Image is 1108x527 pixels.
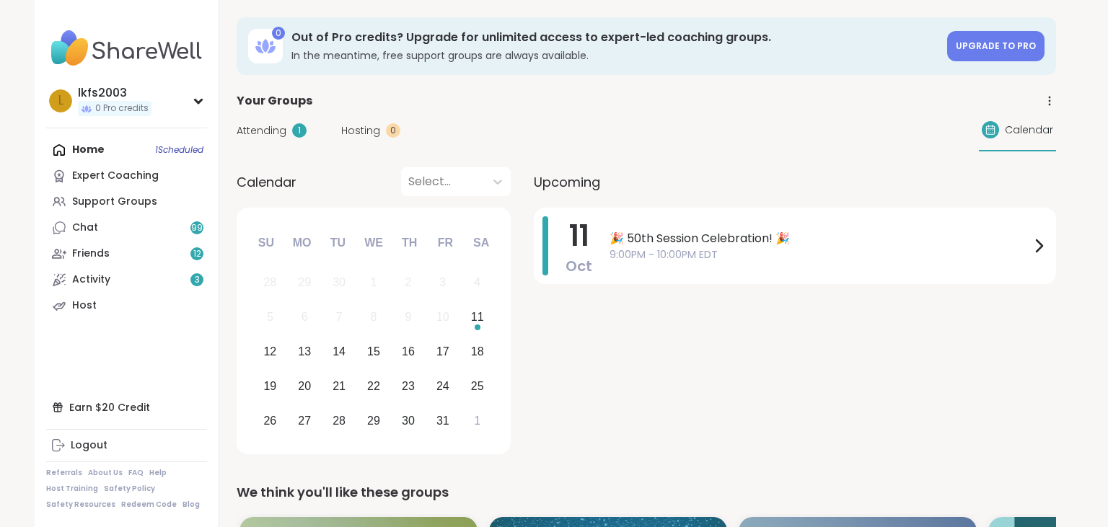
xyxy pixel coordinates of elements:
[427,371,458,402] div: Choose Friday, October 24th, 2025
[302,307,308,327] div: 6
[402,342,415,361] div: 16
[610,247,1030,262] span: 9:00PM - 10:00PM EDT
[237,123,286,138] span: Attending
[393,337,424,368] div: Choose Thursday, October 16th, 2025
[956,40,1036,52] span: Upgrade to Pro
[72,169,159,183] div: Expert Coaching
[333,411,346,430] div: 28
[72,298,97,313] div: Host
[324,302,355,333] div: Not available Tuesday, October 7th, 2025
[237,482,1056,502] div: We think you'll like these groups
[393,405,424,436] div: Choose Thursday, October 30th, 2025
[436,376,449,396] div: 24
[474,411,480,430] div: 1
[322,227,353,259] div: Tu
[255,267,286,298] div: Not available Sunday, September 28th, 2025
[367,376,380,396] div: 22
[324,405,355,436] div: Choose Tuesday, October 28th, 2025
[402,376,415,396] div: 23
[462,267,493,298] div: Not available Saturday, October 4th, 2025
[46,163,207,189] a: Expert Coaching
[183,500,200,510] a: Blog
[298,411,311,430] div: 27
[471,376,484,396] div: 25
[462,405,493,436] div: Choose Saturday, November 1st, 2025
[436,307,449,327] div: 10
[252,265,494,438] div: month 2025-10
[569,216,589,256] span: 11
[289,302,320,333] div: Not available Monday, October 6th, 2025
[324,337,355,368] div: Choose Tuesday, October 14th, 2025
[255,302,286,333] div: Not available Sunday, October 5th, 2025
[72,221,98,235] div: Chat
[46,500,115,510] a: Safety Resources
[46,189,207,215] a: Support Groups
[371,273,377,292] div: 1
[367,411,380,430] div: 29
[333,376,346,396] div: 21
[393,267,424,298] div: Not available Thursday, October 2nd, 2025
[121,500,177,510] a: Redeem Code
[250,227,282,259] div: Su
[46,241,207,267] a: Friends12
[566,256,592,276] span: Oct
[263,342,276,361] div: 12
[289,337,320,368] div: Choose Monday, October 13th, 2025
[149,468,167,478] a: Help
[46,293,207,319] a: Host
[298,273,311,292] div: 29
[78,85,151,101] div: lkfs2003
[471,307,484,327] div: 11
[291,30,938,45] h3: Out of Pro credits? Upgrade for unlimited access to expert-led coaching groups.
[367,342,380,361] div: 15
[58,92,63,110] span: l
[286,227,317,259] div: Mo
[46,23,207,74] img: ShareWell Nav Logo
[237,92,312,110] span: Your Groups
[462,371,493,402] div: Choose Saturday, October 25th, 2025
[402,411,415,430] div: 30
[393,371,424,402] div: Choose Thursday, October 23rd, 2025
[341,123,380,138] span: Hosting
[336,307,343,327] div: 7
[298,342,311,361] div: 13
[371,307,377,327] div: 8
[405,273,411,292] div: 2
[191,222,203,234] span: 99
[610,230,1030,247] span: 🎉 50th Session Celebration! 🎉
[267,307,273,327] div: 5
[104,484,155,494] a: Safety Policy
[333,342,346,361] div: 14
[46,433,207,459] a: Logout
[289,405,320,436] div: Choose Monday, October 27th, 2025
[462,337,493,368] div: Choose Saturday, October 18th, 2025
[298,376,311,396] div: 20
[947,31,1045,61] a: Upgrade to Pro
[324,371,355,402] div: Choose Tuesday, October 21st, 2025
[71,438,107,453] div: Logout
[255,337,286,368] div: Choose Sunday, October 12th, 2025
[95,102,149,115] span: 0 Pro credits
[462,302,493,333] div: Choose Saturday, October 11th, 2025
[72,195,157,209] div: Support Groups
[237,172,296,192] span: Calendar
[263,273,276,292] div: 28
[393,302,424,333] div: Not available Thursday, October 9th, 2025
[72,247,110,261] div: Friends
[46,468,82,478] a: Referrals
[405,307,411,327] div: 9
[255,405,286,436] div: Choose Sunday, October 26th, 2025
[263,376,276,396] div: 19
[471,342,484,361] div: 18
[429,227,461,259] div: Fr
[534,172,600,192] span: Upcoming
[333,273,346,292] div: 30
[359,371,390,402] div: Choose Wednesday, October 22nd, 2025
[292,123,307,138] div: 1
[255,371,286,402] div: Choose Sunday, October 19th, 2025
[427,405,458,436] div: Choose Friday, October 31st, 2025
[427,267,458,298] div: Not available Friday, October 3rd, 2025
[359,337,390,368] div: Choose Wednesday, October 15th, 2025
[289,267,320,298] div: Not available Monday, September 29th, 2025
[88,468,123,478] a: About Us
